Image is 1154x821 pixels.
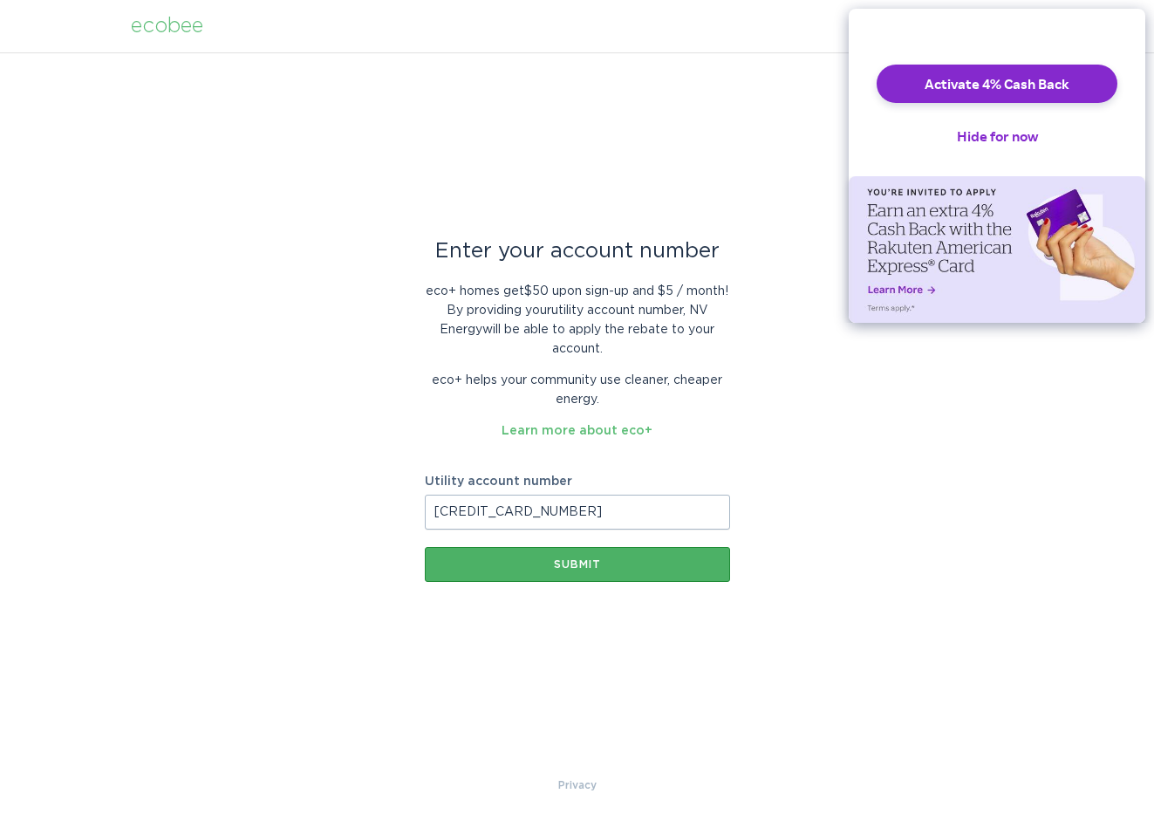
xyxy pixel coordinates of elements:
[425,547,730,582] button: Submit
[131,17,203,36] div: ecobee
[434,559,721,570] div: Submit
[425,475,730,488] label: Utility account number
[425,371,730,409] p: eco+ helps your community use cleaner, cheaper energy.
[425,242,730,261] div: Enter your account number
[425,282,730,359] p: eco+ homes get $50 upon sign-up and $5 / month ! By providing your utility account number , NV En...
[502,425,652,437] a: Learn more about eco+
[558,776,597,795] a: Privacy Policy & Terms of Use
